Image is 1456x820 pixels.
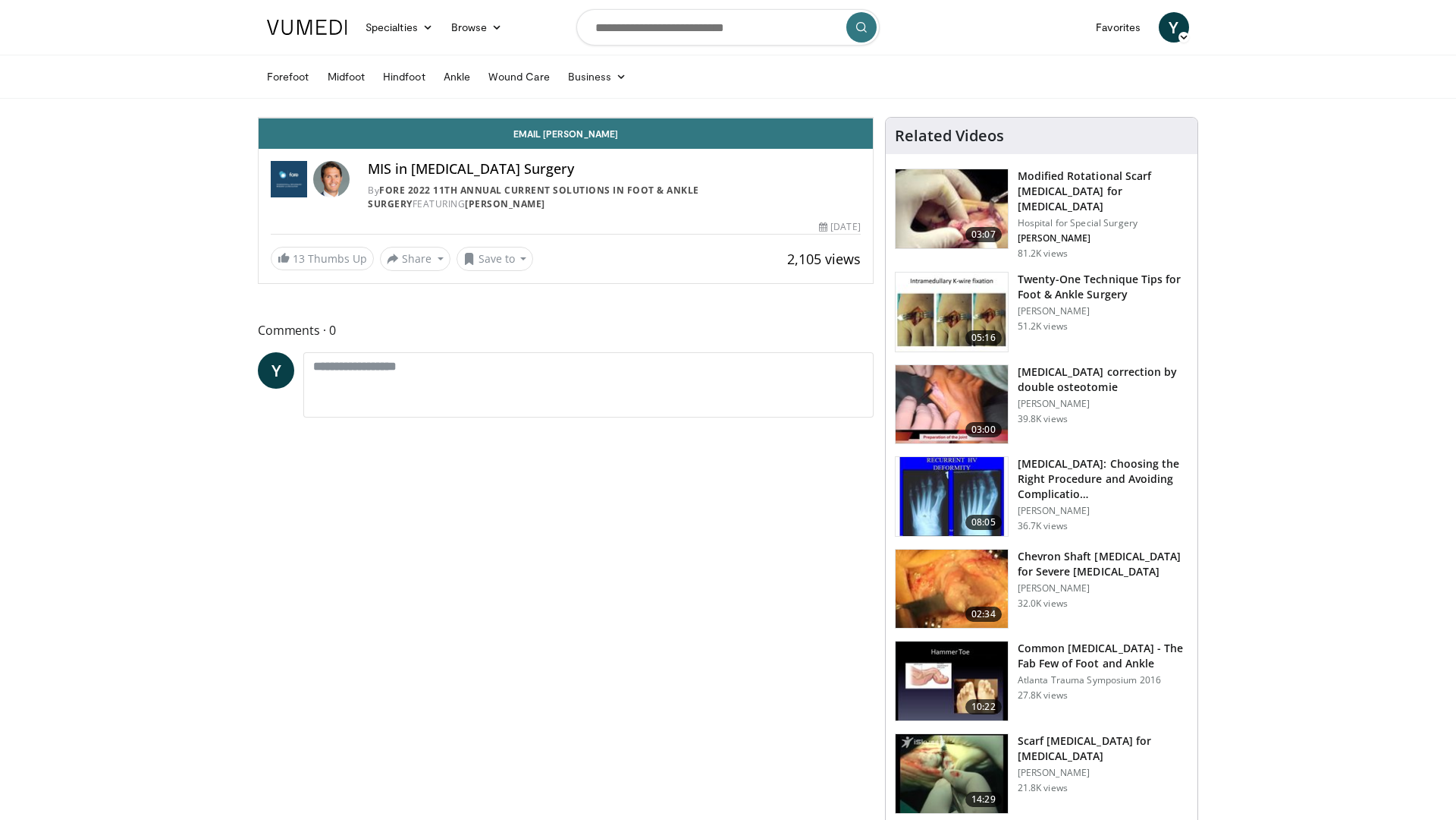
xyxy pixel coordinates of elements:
[1018,248,1068,260] p: 81.2K views
[896,734,1008,813] img: hR6qJalQBtA771a35hMDoxOjBrOw-uIx_1.150x105_q85_crop-smart_upscale.jpg
[356,12,442,43] a: Specialties
[293,251,305,266] span: 13
[896,642,1008,721] img: 4559c471-f09d-4bda-8b3b-c296350a5489.150x105_q85_crop-smart_upscale.jpg
[271,247,374,270] a: 13 Thumbs Up
[258,61,318,92] a: Forefoot
[1018,217,1188,229] p: Hospital for Special Surgery
[259,118,873,149] a: Email [PERSON_NAME]
[1018,505,1188,517] p: [PERSON_NAME]
[318,61,375,92] a: Midfoot
[442,12,512,43] a: Browse
[1018,520,1068,532] p: 36.7K views
[895,733,1188,814] a: 14:29 Scarf [MEDICAL_DATA] for [MEDICAL_DATA] [PERSON_NAME] 21.8K views
[1018,582,1188,594] p: [PERSON_NAME]
[374,61,435,92] a: Hindfoot
[819,220,860,234] div: [DATE]
[896,365,1008,444] img: 294729_0000_1.png.150x105_q85_crop-smart_upscale.jpg
[895,127,1004,145] h4: Related Videos
[965,422,1002,437] span: 03:00
[896,273,1008,352] img: 6702e58c-22b3-47ce-9497-b1c0ae175c4c.150x105_q85_crop-smart_upscale.jpg
[368,184,699,210] a: FORE 2022 11th Annual Current Solutions in Foot & Ankle Surgery
[896,457,1008,536] img: 3c75a04a-ad21-4ad9-966a-c963a6420fc5.150x105_q85_crop-smart_upscale.jpg
[787,250,861,268] span: 2,105 views
[368,184,861,211] div: By FEATURING
[1018,169,1188,214] h3: Modified Rotational Scarf [MEDICAL_DATA] for [MEDICAL_DATA]
[965,515,1002,530] span: 08:05
[457,247,534,271] button: Save to
[965,607,1002,622] span: 02:34
[896,169,1008,248] img: Scarf_Osteotomy_100005158_3.jpg.150x105_q85_crop-smart_upscale.jpg
[1018,232,1188,244] p: [PERSON_NAME]
[1159,12,1189,43] a: Y
[1018,456,1188,502] h3: [MEDICAL_DATA]: Choosing the Right Procedure and Avoiding Complicatio…
[1018,767,1188,779] p: [PERSON_NAME]
[896,550,1008,629] img: sanhudo_chevron_3.png.150x105_q85_crop-smart_upscale.jpg
[271,161,307,197] img: FORE 2022 11th Annual Current Solutions in Foot & Ankle Surgery
[1018,413,1068,425] p: 39.8K views
[1018,689,1068,702] p: 27.8K views
[1018,782,1068,794] p: 21.8K views
[965,227,1002,242] span: 03:07
[1018,364,1188,395] h3: [MEDICAL_DATA] correction by double osteotomie
[895,456,1188,537] a: 08:05 [MEDICAL_DATA]: Choosing the Right Procedure and Avoiding Complicatio… [PERSON_NAME] 36.7K ...
[368,161,861,178] h4: MIS in [MEDICAL_DATA] Surgery
[1018,598,1068,610] p: 32.0K views
[965,699,1002,714] span: 10:22
[313,161,350,197] img: Avatar
[1018,398,1188,410] p: [PERSON_NAME]
[559,61,636,92] a: Business
[965,330,1002,345] span: 05:16
[1018,305,1188,317] p: [PERSON_NAME]
[895,549,1188,629] a: 02:34 Chevron Shaft [MEDICAL_DATA] for Severe [MEDICAL_DATA] [PERSON_NAME] 32.0K views
[435,61,479,92] a: Ankle
[465,197,545,210] a: [PERSON_NAME]
[1018,641,1188,671] h3: Common [MEDICAL_DATA] - The Fab Few of Foot and Ankle
[380,247,450,271] button: Share
[258,352,294,389] a: Y
[1018,733,1188,764] h3: Scarf [MEDICAL_DATA] for [MEDICAL_DATA]
[258,320,874,340] span: Comments 0
[1018,320,1068,333] p: 51.2K views
[267,20,347,35] img: VuMedi Logo
[895,641,1188,721] a: 10:22 Common [MEDICAL_DATA] - The Fab Few of Foot and Ankle Atlanta Trauma Symposium 2016 27.8K v...
[895,169,1188,260] a: 03:07 Modified Rotational Scarf [MEDICAL_DATA] for [MEDICAL_DATA] Hospital for Special Surgery [P...
[895,272,1188,352] a: 05:16 Twenty-One Technique Tips for Foot & Ankle Surgery [PERSON_NAME] 51.2K views
[1087,12,1150,43] a: Favorites
[479,61,559,92] a: Wound Care
[1018,549,1188,579] h3: Chevron Shaft [MEDICAL_DATA] for Severe [MEDICAL_DATA]
[1018,272,1188,302] h3: Twenty-One Technique Tips for Foot & Ankle Surgery
[1018,674,1188,686] p: Atlanta Trauma Symposium 2016
[965,792,1002,807] span: 14:29
[576,9,880,46] input: Search topics, interventions
[895,364,1188,445] a: 03:00 [MEDICAL_DATA] correction by double osteotomie [PERSON_NAME] 39.8K views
